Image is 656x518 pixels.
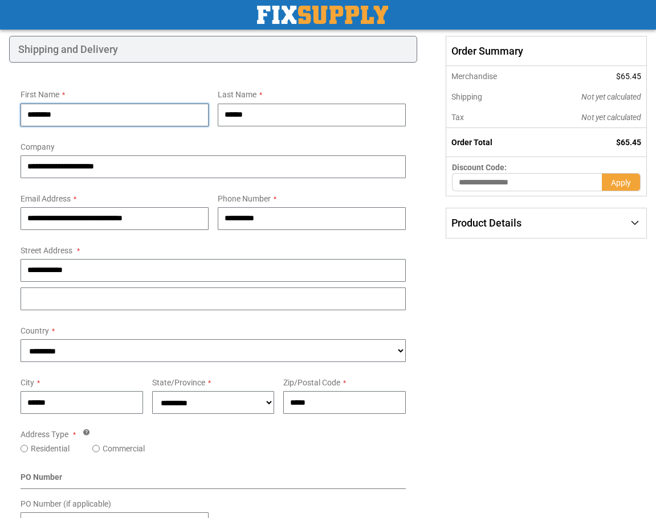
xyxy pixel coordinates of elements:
[21,90,59,99] span: First Name
[218,90,256,99] span: Last Name
[446,66,535,87] th: Merchandise
[152,378,205,387] span: State/Province
[21,142,55,151] span: Company
[616,138,641,147] span: $65.45
[451,138,492,147] strong: Order Total
[218,194,271,203] span: Phone Number
[21,499,111,508] span: PO Number (if applicable)
[21,430,68,439] span: Address Type
[283,378,340,387] span: Zip/Postal Code
[611,178,631,187] span: Apply
[21,326,49,335] span: Country
[21,471,406,489] div: PO Number
[581,113,641,122] span: Not yet calculated
[446,107,535,128] th: Tax
[21,194,71,203] span: Email Address
[581,92,641,101] span: Not yet calculated
[452,163,507,172] span: Discount Code:
[21,246,72,255] span: Street Address
[257,6,388,24] img: Fix Industrial Supply
[616,72,641,81] span: $65.45
[451,92,482,101] span: Shipping
[602,173,641,191] button: Apply
[31,443,70,454] label: Residential
[257,6,388,24] a: store logo
[103,443,145,454] label: Commercial
[21,378,34,387] span: City
[446,36,647,67] span: Order Summary
[451,217,521,229] span: Product Details
[9,36,417,63] div: Shipping and Delivery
